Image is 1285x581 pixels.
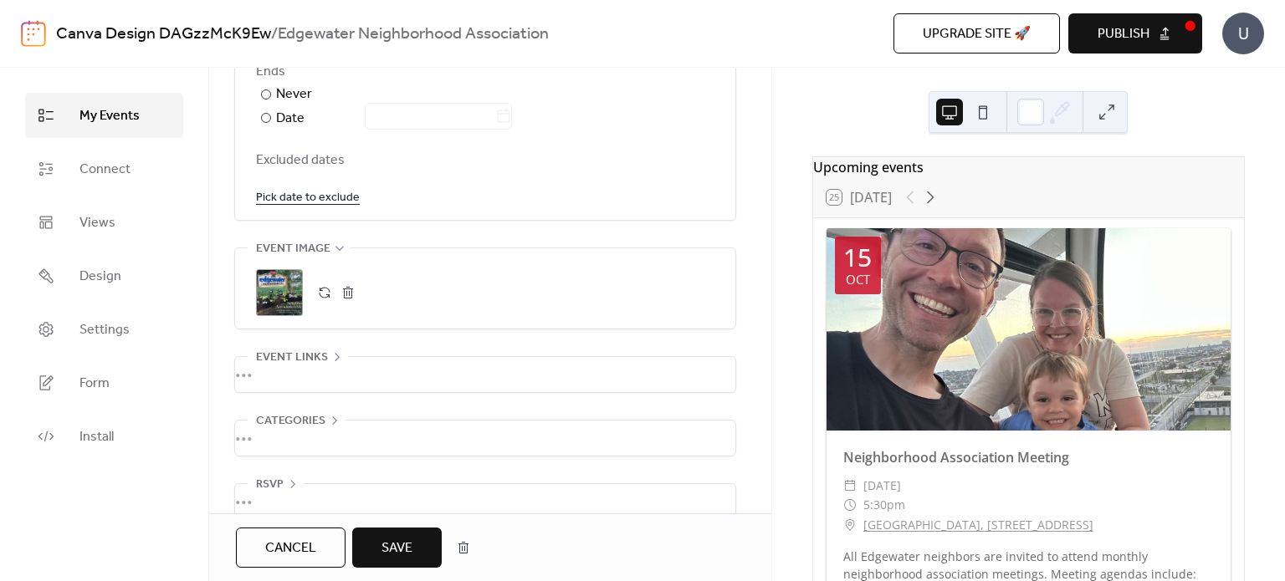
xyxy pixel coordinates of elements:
span: RSVP [256,475,284,495]
div: ••• [235,357,735,392]
a: Canva Design DAGzzMcK9Ew [56,18,271,50]
span: Pick date to exclude [256,188,360,208]
span: Form [79,374,110,394]
div: Neighborhood Association Meeting [827,447,1231,467]
span: Save [381,538,412,558]
a: [GEOGRAPHIC_DATA], [STREET_ADDRESS] [863,515,1093,535]
div: ••• [235,420,735,456]
div: ​ [843,476,857,496]
div: ​ [843,515,857,535]
div: Never [276,84,313,104]
a: My Events [25,93,183,138]
div: Date [276,108,512,130]
span: Excluded dates [256,150,714,171]
span: Connect [79,160,131,180]
a: Form [25,360,183,405]
div: ••• [235,484,735,519]
div: 15 [843,245,872,270]
b: / [271,18,278,50]
a: Design [25,253,183,298]
span: Views [79,213,115,233]
span: Publish [1098,24,1149,44]
span: Event image [256,239,330,259]
div: Ends [256,62,711,82]
div: ; [256,269,303,316]
span: Cancel [265,538,316,558]
div: U [1222,13,1264,54]
button: Publish [1068,13,1202,54]
b: Edgewater Neighborhood Association [278,18,549,50]
span: Event links [256,348,328,368]
a: Views [25,200,183,245]
span: My Events [79,106,140,126]
span: Categories [256,411,325,431]
span: Install [79,427,114,447]
div: Upcoming events [813,157,1244,177]
span: Upgrade site 🚀 [923,24,1031,44]
img: logo [21,20,46,47]
div: ​ [843,495,857,515]
a: Connect [25,146,183,191]
span: Design [79,267,121,287]
span: [DATE] [863,476,901,496]
div: Oct [846,273,870,286]
button: Cancel [236,527,346,568]
button: Upgrade site 🚀 [893,13,1060,54]
button: Save [352,527,442,568]
span: 5:30pm [863,495,905,515]
span: Settings [79,320,130,340]
a: Settings [25,307,183,352]
a: Install [25,414,183,459]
